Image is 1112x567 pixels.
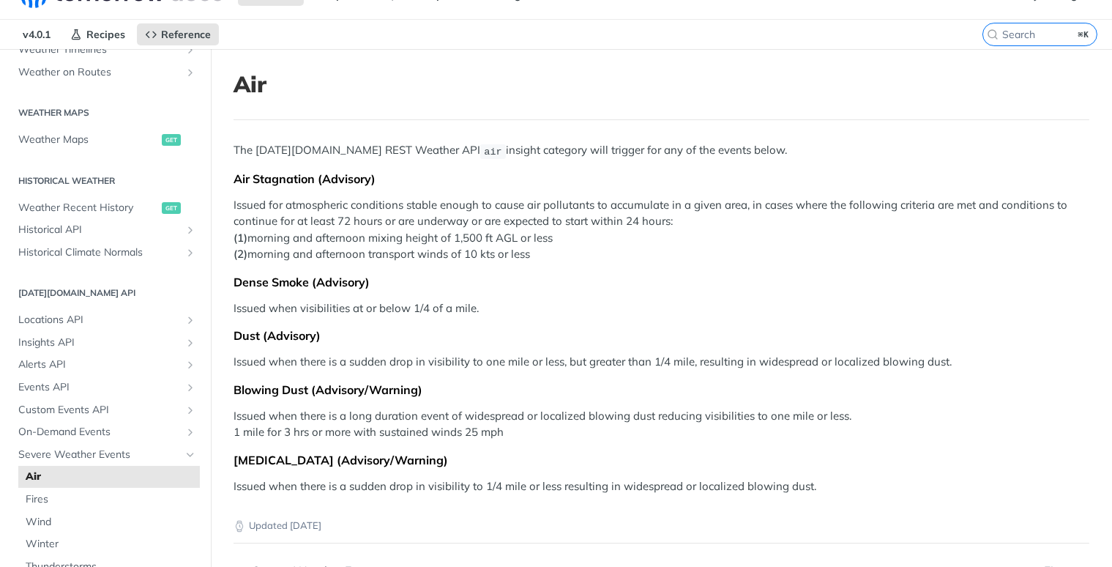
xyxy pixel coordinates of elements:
span: air [484,146,501,157]
div: Blowing Dust (Advisory/Warning) [234,382,1089,397]
span: Wind [26,515,196,530]
button: Show subpages for Events API [184,382,196,393]
button: Hide subpages for Severe Weather Events [184,449,196,461]
span: Winter [26,537,196,552]
button: Show subpages for Historical API [184,224,196,236]
svg: Search [987,29,999,40]
div: Air Stagnation (Advisory) [234,171,1089,186]
a: Weather TimelinesShow subpages for Weather Timelines [11,39,200,61]
div: Dust (Advisory) [234,328,1089,343]
span: Alerts API [18,357,181,372]
div: Dense Smoke (Advisory) [234,275,1089,289]
a: On-Demand EventsShow subpages for On-Demand Events [11,421,200,443]
span: get [162,202,181,214]
h2: Historical Weather [11,174,200,188]
a: Weather Recent Historyget [11,197,200,219]
span: Historical Climate Normals [18,245,181,260]
span: Locations API [18,313,181,327]
div: [MEDICAL_DATA] (Advisory/Warning) [234,453,1089,467]
a: Alerts APIShow subpages for Alerts API [11,354,200,376]
span: Severe Weather Events [18,448,181,462]
a: Weather Mapsget [11,129,200,151]
span: Custom Events API [18,403,181,418]
a: Air [18,466,200,488]
span: v4.0.1 [15,23,59,45]
span: Reference [161,28,211,41]
kbd: ⌘K [1075,27,1093,42]
span: Historical API [18,223,181,237]
strong: (1) [234,231,247,245]
span: Weather Timelines [18,42,181,57]
button: Show subpages for Historical Climate Normals [184,247,196,259]
h2: [DATE][DOMAIN_NAME] API [11,286,200,300]
button: Show subpages for Weather Timelines [184,44,196,56]
span: get [162,134,181,146]
a: Weather on RoutesShow subpages for Weather on Routes [11,62,200,84]
a: Events APIShow subpages for Events API [11,377,200,399]
button: Show subpages for Weather on Routes [184,67,196,78]
p: Issued when there is a long duration event of widespread or localized blowing dust reducing visib... [234,408,1089,441]
a: Reference [137,23,219,45]
p: Issued when there is a sudden drop in visibility to one mile or less, but greater than 1/4 mile, ... [234,354,1089,371]
p: Issued when visibilities at or below 1/4 of a mile. [234,300,1089,317]
a: Severe Weather EventsHide subpages for Severe Weather Events [11,444,200,466]
button: Show subpages for Alerts API [184,359,196,371]
p: Issued for atmospheric conditions stable enough to cause air pollutants to accumulate in a given ... [234,197,1089,263]
span: Recipes [86,28,125,41]
p: The [DATE][DOMAIN_NAME] REST Weather API insight category will trigger for any of the events below. [234,142,1089,159]
a: Custom Events APIShow subpages for Custom Events API [11,399,200,421]
span: Air [26,470,196,484]
a: Insights APIShow subpages for Insights API [11,332,200,354]
button: Show subpages for Insights API [184,337,196,349]
a: Historical Climate NormalsShow subpages for Historical Climate Normals [11,242,200,264]
strong: (2) [234,247,247,261]
p: Issued when there is a sudden drop in visibility to 1/4 mile or less resulting in widespread or l... [234,478,1089,495]
h2: Weather Maps [11,106,200,119]
a: Wind [18,511,200,533]
span: Fires [26,492,196,507]
span: Weather Recent History [18,201,158,215]
span: Insights API [18,336,181,350]
p: Updated [DATE] [234,519,1089,533]
button: Show subpages for On-Demand Events [184,426,196,438]
span: Weather on Routes [18,65,181,80]
a: Fires [18,489,200,511]
span: Weather Maps [18,133,158,147]
a: Locations APIShow subpages for Locations API [11,309,200,331]
a: Winter [18,533,200,555]
span: Events API [18,380,181,395]
a: Historical APIShow subpages for Historical API [11,219,200,241]
span: On-Demand Events [18,425,181,440]
button: Show subpages for Locations API [184,314,196,326]
button: Show subpages for Custom Events API [184,404,196,416]
a: Recipes [62,23,133,45]
h1: Air [234,71,1089,97]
